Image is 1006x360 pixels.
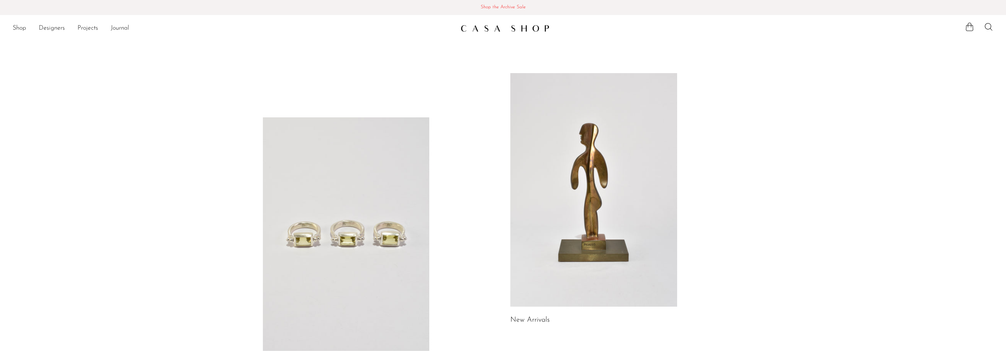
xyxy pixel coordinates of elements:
nav: Desktop navigation [13,22,454,35]
span: Shop the Archive Sale [6,3,1000,12]
a: Shop [13,23,26,34]
a: Projects [77,23,98,34]
a: New Arrivals [510,317,550,324]
ul: NEW HEADER MENU [13,22,454,35]
a: Designers [39,23,65,34]
a: Journal [111,23,129,34]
